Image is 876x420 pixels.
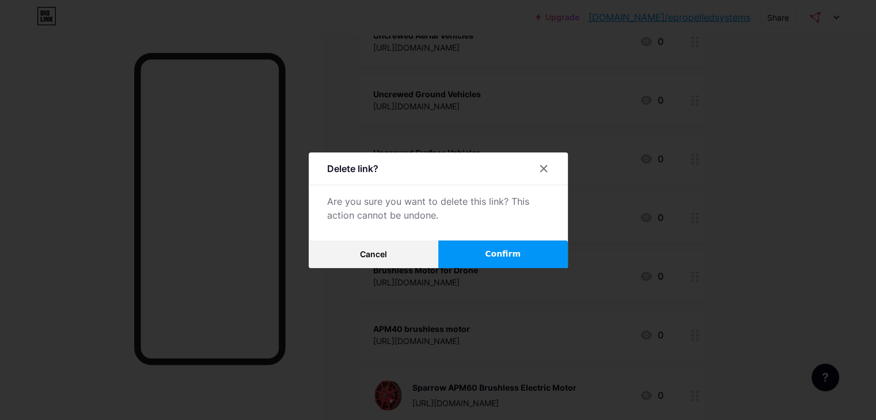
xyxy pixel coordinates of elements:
[327,162,378,175] div: Delete link?
[485,248,521,260] span: Confirm
[438,240,568,268] button: Confirm
[360,249,387,259] span: Cancel
[327,194,549,222] div: Are you sure you want to delete this link? This action cannot be undone.
[309,240,438,268] button: Cancel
